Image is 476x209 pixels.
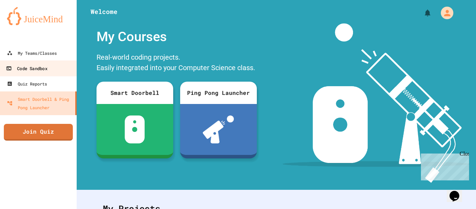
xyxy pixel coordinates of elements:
div: Smart Doorbell [97,82,173,104]
div: My Courses [93,23,260,50]
img: banner-image-my-projects.png [283,23,469,183]
a: Join Quiz [4,124,73,141]
div: Chat with us now!Close [3,3,48,44]
img: logo-orange.svg [7,7,70,25]
iframe: chat widget [418,151,469,180]
div: Smart Doorbell & Ping Pong Launcher [7,95,72,112]
img: sdb-white.svg [125,115,145,143]
div: Quiz Reports [7,80,47,88]
img: ppl-with-ball.png [203,115,234,143]
div: Code Sandbox [6,64,47,73]
div: My Teams/Classes [7,49,57,57]
div: My Account [433,5,455,21]
iframe: chat widget [447,181,469,202]
div: My Notifications [410,7,433,19]
div: Real-world coding projects. Easily integrated into your Computer Science class. [93,50,260,76]
div: Ping Pong Launcher [180,82,257,104]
